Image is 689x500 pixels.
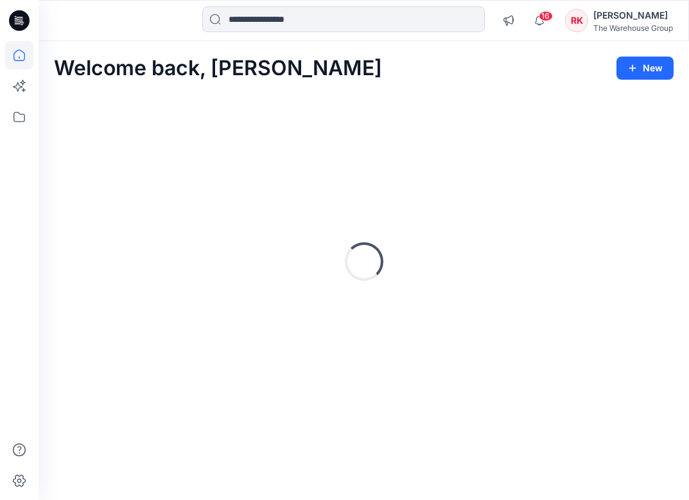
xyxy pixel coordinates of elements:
[539,11,553,21] span: 16
[616,57,674,80] button: New
[565,9,588,32] div: RK
[54,57,382,80] h2: Welcome back, [PERSON_NAME]
[593,23,673,33] div: The Warehouse Group
[593,8,673,23] div: [PERSON_NAME]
